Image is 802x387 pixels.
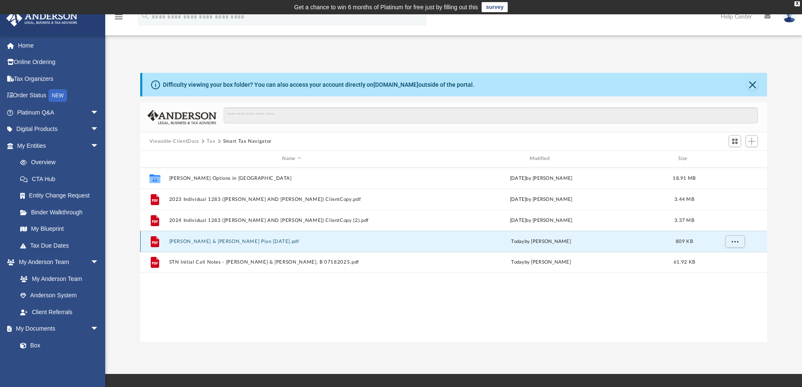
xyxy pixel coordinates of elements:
a: Client Referrals [12,304,107,320]
a: Digital Productsarrow_drop_down [6,121,112,138]
a: Platinum Q&Aarrow_drop_down [6,104,112,121]
button: Add [746,135,758,147]
a: Tax Organizers [6,70,112,87]
div: Size [667,155,701,163]
span: 3.37 MB [674,218,694,222]
button: More options [725,235,744,248]
a: Meeting Minutes [12,354,107,371]
button: Smart Tax Navigator [223,138,272,145]
div: id [705,155,764,163]
a: Order StatusNEW [6,87,112,104]
span: arrow_drop_down [91,121,107,138]
span: today [511,239,524,243]
div: id [144,155,165,163]
button: Close [746,79,758,91]
button: 2024 Individual 1283 ([PERSON_NAME] AND [PERSON_NAME]) ClientCopy (2).pdf [169,218,414,223]
a: [DOMAIN_NAME] [373,81,418,88]
div: by [PERSON_NAME] [418,238,663,245]
input: Search files and folders [224,107,758,123]
button: Tax [207,138,215,145]
span: 18.91 MB [673,176,695,180]
span: today [511,260,524,264]
div: [DATE] by [PERSON_NAME] [418,195,663,203]
div: Modified [418,155,664,163]
img: User Pic [783,11,796,23]
i: menu [114,12,124,22]
span: 61.92 KB [674,260,695,264]
div: [DATE] by [PERSON_NAME] [418,174,663,182]
span: 809 KB [676,239,693,243]
i: search [141,11,150,21]
a: Box [12,337,103,354]
button: STN Initial Call Notes - [PERSON_NAME] & [PERSON_NAME], B 07182025.pdf [169,259,414,265]
div: Get a chance to win 6 months of Platinum for free just by filling out this [294,2,478,12]
div: Difficulty viewing your box folder? You can also access your account directly on outside of the p... [163,80,474,89]
span: arrow_drop_down [91,254,107,271]
span: 3.44 MB [674,197,694,201]
a: Online Ordering [6,54,112,71]
button: [PERSON_NAME] Options in [GEOGRAPHIC_DATA] [169,176,414,181]
a: menu [114,16,124,22]
a: Entity Change Request [12,187,112,204]
a: survey [482,2,508,12]
div: [DATE] by [PERSON_NAME] [418,216,663,224]
a: Tax Due Dates [12,237,112,254]
a: Overview [12,154,112,171]
a: My Documentsarrow_drop_down [6,320,107,337]
a: My Blueprint [12,221,107,238]
a: My Entitiesarrow_drop_down [6,137,112,154]
a: My Anderson Team [12,270,103,287]
img: Anderson Advisors Platinum Portal [4,10,80,27]
div: NEW [48,89,67,102]
a: CTA Hub [12,171,112,187]
div: by [PERSON_NAME] [418,259,663,266]
span: arrow_drop_down [91,104,107,121]
div: Name [168,155,414,163]
button: Viewable-ClientDocs [149,138,199,145]
a: My Anderson Teamarrow_drop_down [6,254,107,271]
div: grid [140,168,767,342]
div: close [794,1,800,6]
button: 2023 Individual 1283 ([PERSON_NAME] AND [PERSON_NAME]) ClientCopy.pdf [169,197,414,202]
a: Anderson System [12,287,107,304]
a: Binder Walkthrough [12,204,112,221]
span: arrow_drop_down [91,320,107,338]
a: Home [6,37,112,54]
button: Switch to Grid View [729,135,741,147]
span: arrow_drop_down [91,137,107,155]
button: [PERSON_NAME] & [PERSON_NAME] Plan [DATE].pdf [169,239,414,244]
